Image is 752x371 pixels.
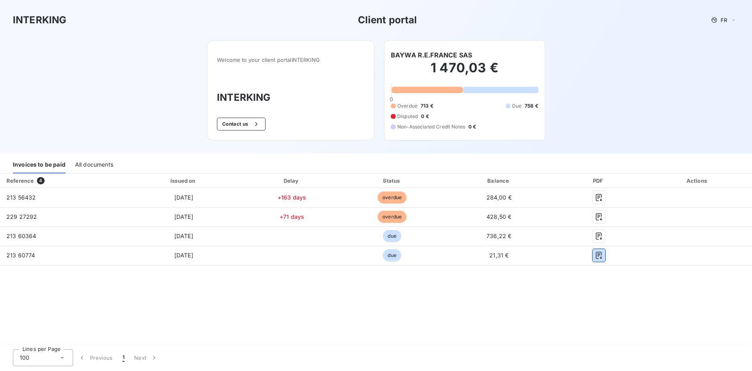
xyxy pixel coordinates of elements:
[486,194,512,201] span: 284,00 €
[421,102,433,110] span: 713 €
[645,177,750,185] div: Actions
[421,113,429,120] span: 0 €
[73,349,118,366] button: Previous
[6,232,36,239] span: 213 60364
[390,96,393,102] span: 0
[378,211,407,223] span: overdue
[75,157,113,173] div: All documents
[174,194,193,201] span: [DATE]
[397,113,418,120] span: Disputed
[20,354,29,362] span: 100
[217,118,266,130] button: Contact us
[378,192,407,204] span: overdue
[397,123,465,130] span: Non-Associated Credit Notes
[556,177,642,185] div: PDF
[244,177,339,185] div: Delay
[486,213,511,220] span: 428,50 €
[278,194,306,201] span: +163 days
[118,349,129,366] button: 1
[358,13,417,27] h3: Client portal
[174,213,193,220] span: [DATE]
[525,102,538,110] span: 758 €
[397,102,417,110] span: Overdue
[280,213,304,220] span: +71 days
[37,177,44,184] span: 4
[174,252,193,259] span: [DATE]
[489,252,509,259] span: 21,31 €
[512,102,521,110] span: Due
[721,17,727,23] span: FR
[123,354,125,362] span: 1
[217,90,364,105] h3: INTERKING
[445,177,553,185] div: Balance
[126,177,241,185] div: Issued on
[6,213,37,220] span: 229 27292
[343,177,442,185] div: Status
[486,232,511,239] span: 736,22 €
[468,123,476,130] span: 0 €
[217,57,364,63] span: Welcome to your client portal INTERKING
[6,177,34,184] div: Reference
[6,252,35,259] span: 213 60774
[383,230,401,242] span: due
[391,50,472,60] h6: BAYWA R.E.FRANCE SAS
[13,13,66,27] h3: INTERKING
[129,349,163,366] button: Next
[13,157,65,173] div: Invoices to be paid
[383,249,401,261] span: due
[174,232,193,239] span: [DATE]
[391,60,538,84] h2: 1 470,03 €
[6,194,36,201] span: 213 56432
